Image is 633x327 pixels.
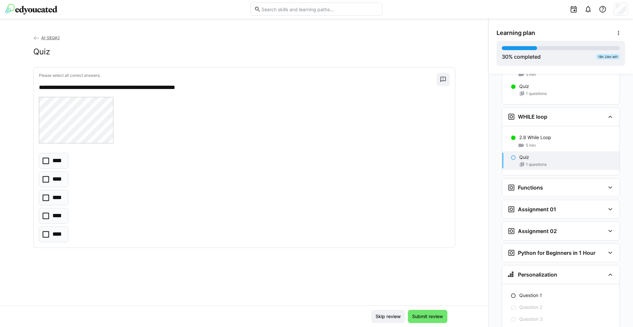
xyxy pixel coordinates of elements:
span: Skip review [375,313,402,320]
button: Submit review [408,310,447,323]
span: Learning plan [497,29,535,37]
button: Skip review [371,310,405,323]
span: 1 questions [526,162,547,167]
div: % completed [502,53,541,61]
h2: Quiz [33,47,50,57]
input: Search skills and learning paths… [261,6,379,12]
h3: Assignment 02 [518,228,557,234]
span: Submit review [411,313,444,320]
h3: Python for Beginners in 1 Hour [518,250,595,256]
p: Please select all correct answers. [39,73,437,78]
a: AI-SEQ#2 [33,35,60,40]
span: 1 questions [526,91,547,96]
span: 30 [502,53,508,60]
p: Question 2 [519,304,542,311]
p: Quiz [519,154,529,161]
span: AI-SEQ#2 [41,35,60,40]
h3: Personalization [518,271,557,278]
span: 5 min [526,143,536,148]
p: Quiz [519,83,529,90]
div: 18h 24m left [596,54,620,59]
p: Question 1 [519,292,542,299]
h3: Assignment 01 [518,206,556,213]
h3: Functions [518,184,543,191]
h3: WHILE loop [518,113,547,120]
span: 5 min [526,72,536,77]
p: 2.8 While Loop [519,134,551,141]
p: Question 3 [519,316,543,322]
